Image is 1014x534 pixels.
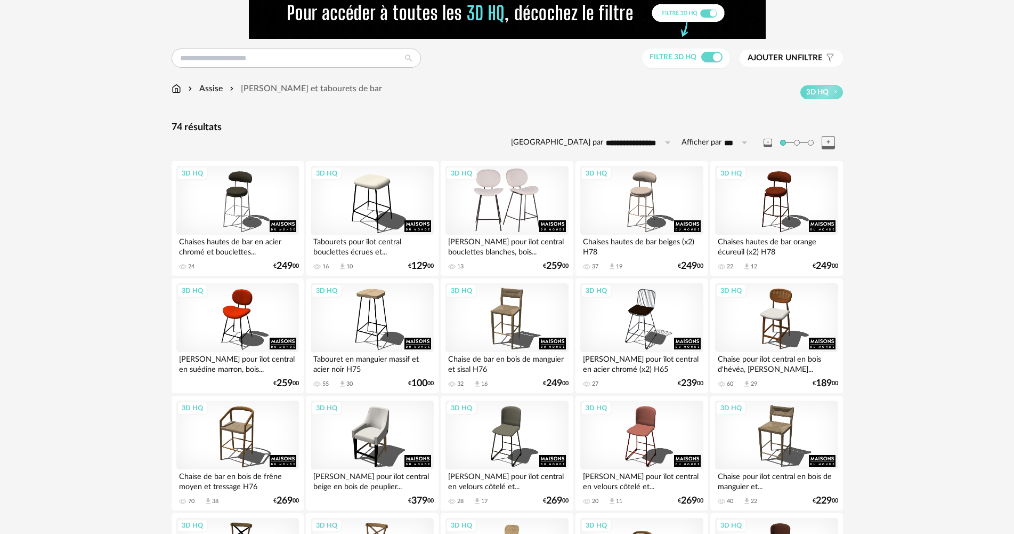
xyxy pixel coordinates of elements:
div: 27 [592,380,598,388]
span: 249 [816,262,832,270]
span: Download icon [204,497,212,505]
div: € 00 [543,380,569,387]
span: 269 [277,497,293,505]
div: [PERSON_NAME] pour îlot central beige en bois de peuplier... [311,469,433,491]
span: filtre [748,53,823,63]
div: 22 [751,498,757,505]
div: 3D HQ [581,401,612,415]
a: 3D HQ Chaises hautes de bar en acier chromé et bouclettes... 24 €24900 [172,161,304,276]
div: 3D HQ [716,284,747,298]
div: 12 [751,263,757,270]
div: 3D HQ [446,519,477,532]
span: Download icon [743,262,751,270]
div: 3D HQ [716,519,747,532]
img: svg+xml;base64,PHN2ZyB3aWR0aD0iMTYiIGhlaWdodD0iMTciIHZpZXdCb3g9IjAgMCAxNiAxNyIgZmlsbD0ibm9uZSIgeG... [172,83,181,95]
div: € 00 [273,262,299,270]
div: 16 [322,263,329,270]
div: € 00 [678,380,703,387]
img: svg+xml;base64,PHN2ZyB3aWR0aD0iMTYiIGhlaWdodD0iMTYiIHZpZXdCb3g9IjAgMCAxNiAxNiIgZmlsbD0ibm9uZSIgeG... [186,83,194,95]
button: Ajouter unfiltre Filter icon [740,50,843,67]
label: [GEOGRAPHIC_DATA] par [511,138,603,148]
div: € 00 [408,380,434,387]
div: € 00 [273,380,299,387]
a: 3D HQ Chaise pour îlot central en bois de manguier et... 40 Download icon 22 €22900 [710,396,842,511]
span: Download icon [608,262,616,270]
a: 3D HQ [PERSON_NAME] pour îlot central en velours côtelé et... 20 Download icon 11 €26900 [575,396,708,511]
div: 3D HQ [311,284,342,298]
span: Filtre 3D HQ [650,53,696,61]
span: 259 [277,380,293,387]
span: 239 [681,380,697,387]
a: 3D HQ [PERSON_NAME] pour îlot central en acier chromé (x2) H65 27 €23900 [575,278,708,394]
span: Download icon [743,497,751,505]
div: 3D HQ [446,401,477,415]
div: [PERSON_NAME] pour îlot central bouclettes blanches, bois... [445,235,568,256]
span: 100 [411,380,427,387]
div: 74 résultats [172,122,843,134]
div: Chaises hautes de bar en acier chromé et bouclettes... [176,235,299,256]
span: 269 [546,497,562,505]
a: 3D HQ [PERSON_NAME] pour îlot central bouclettes blanches, bois... 13 €25900 [441,161,573,276]
div: Tabourets pour îlot central bouclettes écrues et... [311,235,433,256]
div: [PERSON_NAME] pour îlot central en acier chromé (x2) H65 [580,352,703,373]
span: 3D HQ [806,87,829,97]
div: [PERSON_NAME] pour îlot central en suédine marron, bois... [176,352,299,373]
span: Download icon [743,380,751,388]
span: Download icon [473,380,481,388]
div: 3D HQ [581,166,612,180]
span: Download icon [338,262,346,270]
a: 3D HQ Chaises hautes de bar beiges (x2) H78 37 Download icon 19 €24900 [575,161,708,276]
div: 37 [592,263,598,270]
div: 70 [188,498,194,505]
div: Chaise pour îlot central en bois de manguier et... [715,469,838,491]
a: 3D HQ Chaises hautes de bar orange écureuil (x2) H78 22 Download icon 12 €24900 [710,161,842,276]
div: [PERSON_NAME] pour îlot central en velours côtelé et... [580,469,703,491]
a: 3D HQ Chaise de bar en bois de manguier et sisal H76 32 Download icon 16 €24900 [441,278,573,394]
div: Chaises hautes de bar beiges (x2) H78 [580,235,703,256]
div: € 00 [678,497,703,505]
div: 3D HQ [581,284,612,298]
a: 3D HQ Tabourets pour îlot central bouclettes écrues et... 16 Download icon 10 €12900 [306,161,438,276]
div: 17 [481,498,488,505]
div: 3D HQ [581,519,612,532]
div: 3D HQ [311,166,342,180]
div: 20 [592,498,598,505]
span: Download icon [473,497,481,505]
a: 3D HQ Chaise pour îlot central en bois d'hévéa, [PERSON_NAME]... 60 Download icon 29 €18900 [710,278,842,394]
a: 3D HQ [PERSON_NAME] pour îlot central en suédine marron, bois... €25900 [172,278,304,394]
div: 55 [322,380,329,388]
div: [PERSON_NAME] pour îlot central en velours côtelé et... [445,469,568,491]
div: Chaise de bar en bois de frêne moyen et tressage H76 [176,469,299,491]
div: 24 [188,263,194,270]
div: 3D HQ [311,401,342,415]
div: 60 [727,380,733,388]
a: 3D HQ [PERSON_NAME] pour îlot central en velours côtelé et... 28 Download icon 17 €26900 [441,396,573,511]
div: 40 [727,498,733,505]
div: Chaises hautes de bar orange écureuil (x2) H78 [715,235,838,256]
span: Filter icon [823,53,835,63]
span: Ajouter un [748,54,798,62]
div: € 00 [813,497,838,505]
div: Chaise pour îlot central en bois d'hévéa, [PERSON_NAME]... [715,352,838,373]
div: Chaise de bar en bois de manguier et sisal H76 [445,352,568,373]
div: 30 [346,380,353,388]
div: 29 [751,380,757,388]
div: 3D HQ [177,166,208,180]
span: 259 [546,262,562,270]
span: Download icon [338,380,346,388]
span: 249 [546,380,562,387]
div: 11 [616,498,622,505]
div: 16 [481,380,488,388]
span: 189 [816,380,832,387]
span: 249 [277,262,293,270]
div: 19 [616,263,622,270]
label: Afficher par [682,138,721,148]
span: 229 [816,497,832,505]
div: 10 [346,263,353,270]
span: 379 [411,497,427,505]
div: 3D HQ [177,284,208,298]
div: Assise [186,83,223,95]
div: 22 [727,263,733,270]
a: 3D HQ [PERSON_NAME] pour îlot central beige en bois de peuplier... €37900 [306,396,438,511]
a: 3D HQ Chaise de bar en bois de frêne moyen et tressage H76 70 Download icon 38 €26900 [172,396,304,511]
